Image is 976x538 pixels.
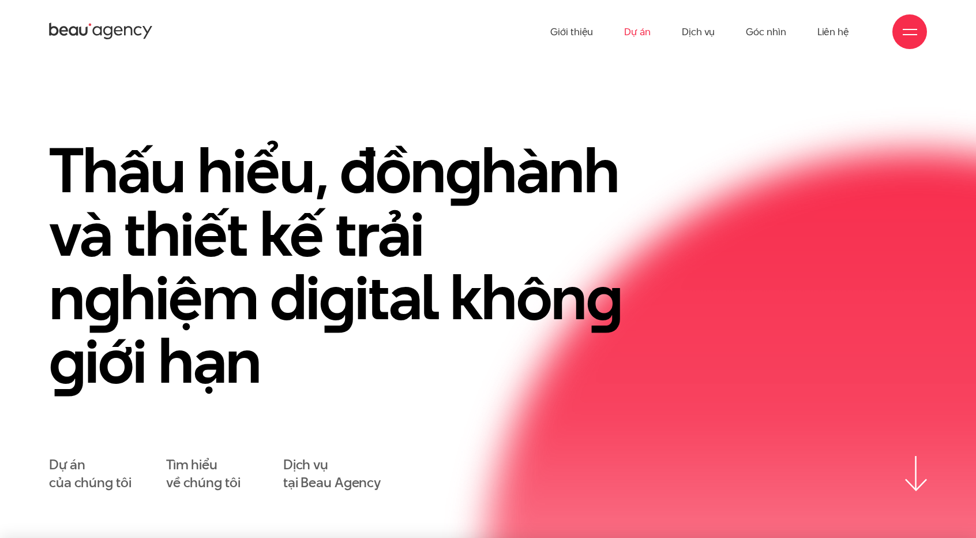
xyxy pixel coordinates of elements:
a: Dịch vụtại Beau Agency [283,456,381,492]
a: Tìm hiểuvề chúng tôi [166,456,241,492]
en: g [84,254,120,341]
en: g [319,254,355,341]
h1: Thấu hiểu, đồn hành và thiết kế trải n hiệm di ital khôn iới hạn [49,139,625,393]
en: g [49,317,85,404]
en: g [445,127,481,214]
en: g [586,254,622,341]
a: Dự áncủa chúng tôi [49,456,131,492]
